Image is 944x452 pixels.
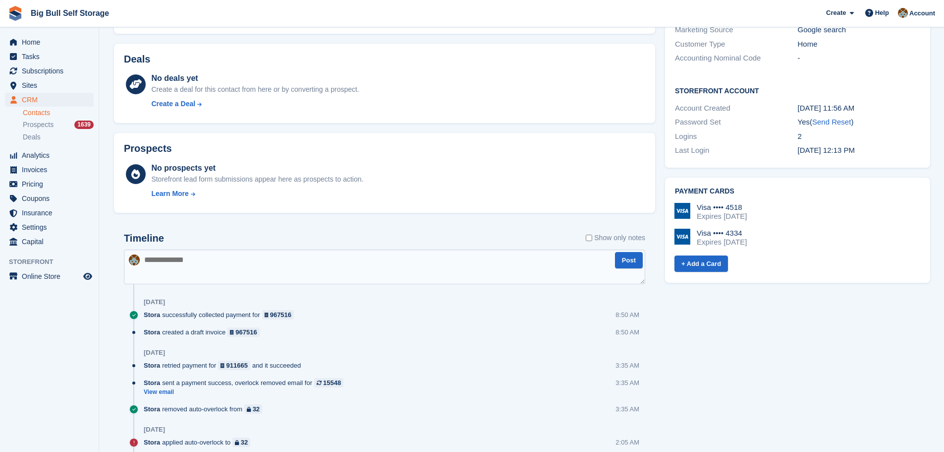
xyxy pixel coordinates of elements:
div: [DATE] [144,349,165,357]
div: Customer Type [675,39,797,50]
h2: Storefront Account [675,85,920,95]
div: 8:50 AM [615,310,639,320]
div: No deals yet [151,72,359,84]
span: Account [909,8,935,18]
div: No prospects yet [151,162,363,174]
h2: Payment cards [675,188,920,195]
span: Stora [144,327,160,337]
span: Storefront [9,257,99,267]
span: Stora [144,361,160,370]
span: Help [875,8,889,18]
div: Visa •••• 4334 [697,229,747,238]
a: menu [5,192,94,205]
div: 2:05 AM [615,438,639,447]
a: Learn More [151,189,363,199]
div: Account Created [675,103,797,114]
div: Logins [675,131,797,142]
h2: Deals [124,54,150,65]
a: 32 [232,438,250,447]
a: 15548 [314,378,343,387]
a: menu [5,50,94,64]
a: menu [5,177,94,191]
a: Prospects 1639 [23,120,94,130]
div: sent a payment success, overlock removed email for [144,378,348,387]
span: Stora [144,378,160,387]
span: Insurance [22,206,81,220]
span: Tasks [22,50,81,64]
div: 3:35 AM [615,404,639,414]
img: Visa Logo [674,203,690,219]
a: 32 [244,404,262,414]
div: successfully collected payment for [144,310,299,320]
div: Learn More [151,189,188,199]
a: menu [5,163,94,177]
a: 967516 [227,327,260,337]
span: Settings [22,220,81,234]
div: [DATE] [144,298,165,306]
a: menu [5,64,94,78]
div: 8:50 AM [615,327,639,337]
span: Capital [22,235,81,249]
div: Marketing Source [675,24,797,36]
img: Visa Logo [674,229,690,245]
div: 911665 [226,361,248,370]
div: Expires [DATE] [697,238,747,247]
a: 967516 [262,310,294,320]
span: Stora [144,438,160,447]
a: Preview store [82,270,94,282]
div: Password Set [675,117,797,128]
input: Show only notes [586,233,592,243]
a: Send Reset [812,118,851,126]
div: retried payment for and it succeeded [144,361,306,370]
div: - [798,53,920,64]
div: 15548 [323,378,341,387]
a: Big Bull Self Storage [27,5,113,21]
div: 3:35 AM [615,361,639,370]
h2: Timeline [124,233,164,244]
a: menu [5,220,94,234]
div: Accounting Nominal Code [675,53,797,64]
time: 2023-03-20 12:13:55 UTC [798,146,855,154]
span: Home [22,35,81,49]
a: 911665 [218,361,250,370]
div: created a draft invoice [144,327,265,337]
div: 967516 [270,310,291,320]
span: Stora [144,404,160,414]
span: Pricing [22,177,81,191]
span: Coupons [22,192,81,205]
div: 2 [798,131,920,142]
div: Expires [DATE] [697,212,747,221]
span: Deals [23,132,41,142]
div: 967516 [235,327,257,337]
a: Create a Deal [151,99,359,109]
a: View email [144,388,348,396]
span: Analytics [22,148,81,162]
label: Show only notes [586,233,645,243]
a: menu [5,148,94,162]
div: removed auto-overlock from [144,404,267,414]
button: Post [615,252,643,268]
div: 32 [241,438,248,447]
img: stora-icon-8386f47178a22dfd0bd8f6a31ec36ba5ce8667c1dd55bd0f319d3a0aa187defe.svg [8,6,23,21]
div: Create a deal for this contact from here or by converting a prospect. [151,84,359,95]
div: [DATE] [144,426,165,434]
span: CRM [22,93,81,107]
div: Storefront lead form submissions appear here as prospects to action. [151,174,363,185]
a: Deals [23,132,94,142]
a: menu [5,93,94,107]
div: 3:35 AM [615,378,639,387]
div: [DATE] 11:56 AM [798,103,920,114]
span: ( ) [810,118,853,126]
a: menu [5,35,94,49]
a: menu [5,269,94,283]
a: Contacts [23,108,94,118]
div: Last Login [675,145,797,156]
h2: Prospects [124,143,172,154]
span: Prospects [23,120,54,129]
div: Google search [798,24,920,36]
div: 32 [253,404,260,414]
a: + Add a Card [674,256,728,272]
span: Online Store [22,269,81,283]
span: Invoices [22,163,81,177]
a: menu [5,235,94,249]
